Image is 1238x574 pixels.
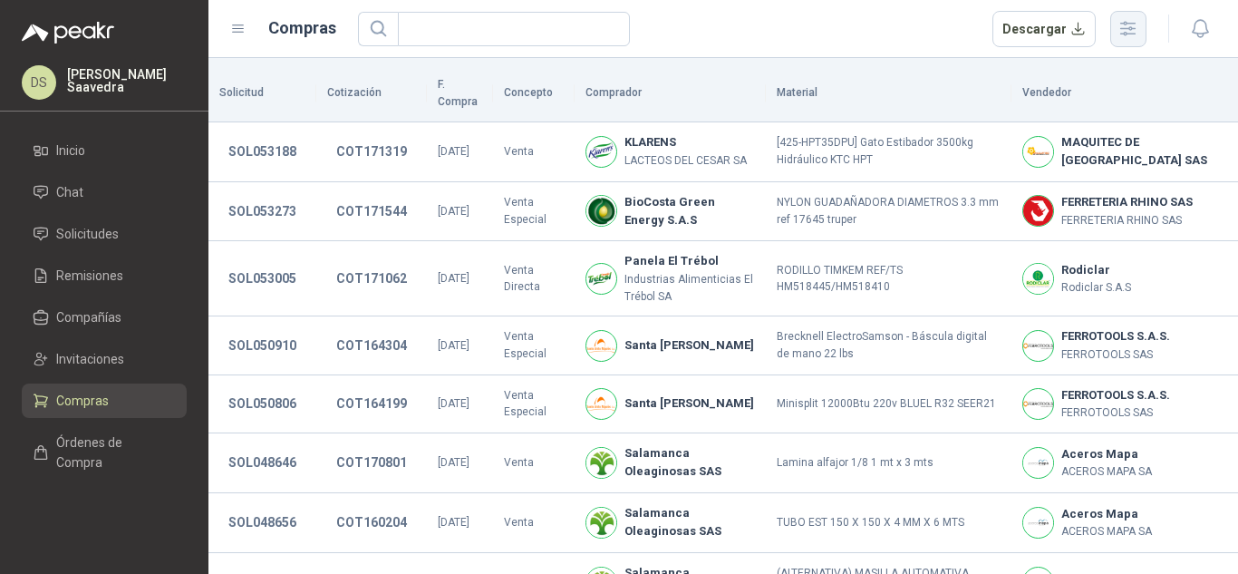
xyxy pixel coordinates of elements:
a: Chat [22,175,187,209]
a: Solicitudes [22,217,187,251]
b: Aceros Mapa [1061,445,1152,463]
img: Company Logo [1023,508,1053,538]
td: Venta Especial [493,375,575,433]
span: Remisiones [56,266,123,286]
a: Inicio [22,133,187,168]
td: NYLON GUADAÑADORA DIAMETROS 3.3 mm ref 17645 truper [766,182,1012,242]
span: [DATE] [438,205,469,218]
button: Descargar [992,11,1097,47]
img: Company Logo [586,196,616,226]
b: FERRETERIA RHINO SAS [1061,193,1193,211]
span: Órdenes de Compra [56,433,169,472]
span: [DATE] [438,339,469,352]
th: Solicitud [208,65,316,122]
button: SOL053005 [219,262,305,295]
span: Compañías [56,307,121,327]
p: FERRETERIA RHINO SAS [1061,212,1193,229]
img: Company Logo [586,264,616,294]
a: Compras [22,384,187,418]
div: DS [22,65,56,100]
button: COT171544 [327,195,416,228]
th: Comprador [575,65,766,122]
b: Panela El Trébol [624,252,755,270]
span: [DATE] [438,272,469,285]
span: [DATE] [438,145,469,158]
button: COT164304 [327,329,416,362]
th: Material [766,65,1012,122]
button: SOL053188 [219,135,305,168]
img: Company Logo [586,389,616,419]
img: Company Logo [1023,448,1053,478]
td: RODILLO TIMKEM REF/TS HM518445/HM518410 [766,241,1012,316]
p: ACEROS MAPA SA [1061,463,1152,481]
img: Company Logo [1023,137,1053,167]
h1: Compras [268,15,336,41]
td: Lamina alfajor 1/8 1 mt x 3 mts [766,433,1012,493]
td: [425-HPT35DPU] Gato Estibador 3500kg Hidráulico KTC HPT [766,122,1012,182]
b: Salamanca Oleaginosas SAS [624,444,755,482]
p: [PERSON_NAME] Saavedra [67,68,187,93]
b: FERROTOOLS S.A.S. [1061,327,1170,345]
b: KLARENS [624,133,747,151]
button: COT171062 [327,262,416,295]
a: Compañías [22,300,187,335]
b: Salamanca Oleaginosas SAS [624,504,755,541]
b: MAQUITEC DE [GEOGRAPHIC_DATA] SAS [1061,133,1227,170]
img: Company Logo [1023,389,1053,419]
button: SOL048656 [219,506,305,539]
a: Remisiones [22,258,187,293]
th: Concepto [493,65,575,122]
span: [DATE] [438,456,469,469]
p: LACTEOS DEL CESAR SA [624,152,747,170]
span: Invitaciones [56,349,124,369]
img: Company Logo [1023,331,1053,361]
th: Cotización [316,65,427,122]
button: SOL050910 [219,329,305,362]
a: Invitaciones [22,342,187,376]
p: Rodiclar S.A.S [1061,279,1131,297]
b: Aceros Mapa [1061,505,1152,523]
td: Venta [493,122,575,182]
button: COT164199 [327,387,416,420]
b: Santa [PERSON_NAME] [624,394,754,413]
span: [DATE] [438,516,469,529]
p: FERROTOOLS SAS [1061,404,1170,422]
td: Venta [493,433,575,493]
img: Logo peakr [22,22,114,44]
p: ACEROS MAPA SA [1061,523,1152,540]
td: Venta Especial [493,182,575,242]
img: Company Logo [586,137,616,167]
img: Company Logo [586,448,616,478]
th: F. Compra [427,65,493,122]
a: Órdenes de Compra [22,425,187,480]
b: FERROTOOLS S.A.S. [1061,386,1170,404]
p: FERROTOOLS SAS [1061,346,1170,364]
button: COT160204 [327,506,416,539]
button: SOL053273 [219,195,305,228]
td: TUBO EST 150 X 150 X 4 MM X 6 MTS [766,493,1012,553]
span: Inicio [56,141,85,161]
b: BioCosta Green Energy S.A.S [624,193,755,230]
button: COT170801 [327,446,416,479]
th: Vendedor [1011,65,1238,122]
td: Minisplit 12000Btu 220v BLUEL R32 SEER21 [766,375,1012,433]
span: [DATE] [438,397,469,410]
b: Santa [PERSON_NAME] [624,336,754,355]
span: Solicitudes [56,224,119,244]
img: Company Logo [586,508,616,538]
img: Company Logo [1023,196,1053,226]
img: Company Logo [1023,264,1053,294]
td: Venta Directa [493,241,575,316]
p: Industrias Alimenticias El Trébol SA [624,271,755,306]
span: Compras [56,391,109,411]
img: Company Logo [586,331,616,361]
span: Chat [56,182,83,202]
td: Brecknell ElectroSamson - Báscula digital de mano 22 lbs [766,316,1012,375]
button: COT171319 [327,135,416,168]
td: Venta Especial [493,316,575,375]
button: SOL050806 [219,387,305,420]
button: SOL048646 [219,446,305,479]
td: Venta [493,493,575,553]
b: Rodiclar [1061,261,1131,279]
